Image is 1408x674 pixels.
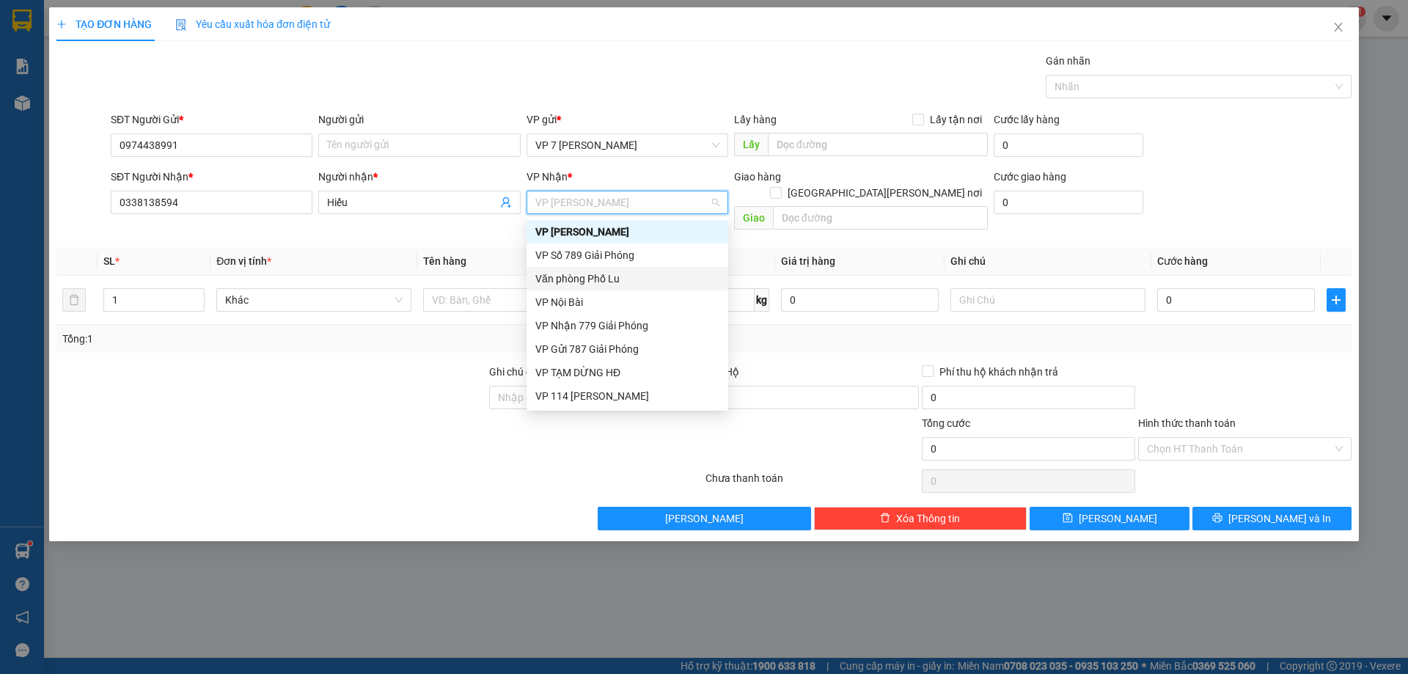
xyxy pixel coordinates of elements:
span: Lấy [734,133,768,156]
span: close [1332,21,1344,33]
button: delete [62,288,86,312]
div: VP TẠM DỪNG HĐ [527,361,728,384]
div: VP Số 789 Giải Phóng [527,243,728,267]
div: Tổng: 1 [62,331,543,347]
input: Ghi Chú [950,288,1145,312]
span: VP 7 Phạm Văn Đồng [535,134,719,156]
span: save [1063,513,1073,524]
div: Người nhận [318,169,520,185]
span: user-add [500,197,512,208]
span: VP Bảo Hà [535,191,719,213]
div: VP Nhận 779 Giải Phóng [535,318,719,334]
div: VP 114 [PERSON_NAME] [535,388,719,404]
span: [PERSON_NAME] và In [1228,510,1331,527]
div: Văn phòng Phố Lu [535,271,719,287]
span: Thu Hộ [705,366,739,378]
button: printer[PERSON_NAME] và In [1192,507,1352,530]
div: SĐT Người Gửi [111,111,312,128]
button: save[PERSON_NAME] [1030,507,1189,530]
div: VP Nhận 779 Giải Phóng [527,314,728,337]
span: [PERSON_NAME] [1079,510,1157,527]
div: VP gửi [527,111,728,128]
button: deleteXóa Thông tin [814,507,1027,530]
input: Dọc đường [768,133,988,156]
span: plus [1327,294,1345,306]
span: delete [880,513,890,524]
input: VD: Bàn, Ghế [423,288,618,312]
button: [PERSON_NAME] [598,507,811,530]
div: VP Số 789 Giải Phóng [535,247,719,263]
span: plus [56,19,67,29]
label: Gán nhãn [1046,55,1090,67]
span: printer [1212,513,1222,524]
div: Người gửi [318,111,520,128]
input: Ghi chú đơn hàng [489,386,703,409]
span: [PERSON_NAME] [665,510,744,527]
span: Giao [734,206,773,230]
button: Close [1318,7,1359,48]
span: Giao hàng [734,171,781,183]
span: Tên hàng [423,255,466,267]
input: Cước lấy hàng [994,133,1143,157]
span: Tổng cước [922,417,970,429]
div: SĐT Người Nhận [111,169,312,185]
div: VP 114 Trần Nhật Duật [527,384,728,408]
span: Lấy tận nơi [924,111,988,128]
div: VP Gửi 787 Giải Phóng [535,341,719,357]
th: Ghi chú [945,247,1151,276]
button: plus [1327,288,1346,312]
span: TẠO ĐƠN HÀNG [56,18,152,30]
span: SL [103,255,115,267]
label: Cước lấy hàng [994,114,1060,125]
span: Cước hàng [1157,255,1208,267]
div: Văn phòng Phố Lu [527,267,728,290]
span: Xóa Thông tin [896,510,960,527]
div: VP Gửi 787 Giải Phóng [527,337,728,361]
span: kg [755,288,769,312]
span: Yêu cầu xuất hóa đơn điện tử [175,18,330,30]
span: Lấy hàng [734,114,777,125]
span: [GEOGRAPHIC_DATA][PERSON_NAME] nơi [782,185,988,201]
input: Dọc đường [773,206,988,230]
span: Khác [225,289,403,311]
div: VP Nội Bài [535,294,719,310]
img: icon [175,19,187,31]
label: Hình thức thanh toán [1138,417,1236,429]
span: Phí thu hộ khách nhận trả [934,364,1064,380]
input: Cước giao hàng [994,191,1143,214]
input: 0 [781,288,939,312]
div: VP Nội Bài [527,290,728,314]
div: Chưa thanh toán [704,470,920,496]
label: Ghi chú đơn hàng [489,366,570,378]
div: VP TẠM DỪNG HĐ [535,365,719,381]
div: VP [PERSON_NAME] [535,224,719,240]
span: Đơn vị tính [216,255,271,267]
span: Giá trị hàng [781,255,835,267]
span: VP Nhận [527,171,568,183]
div: VP Bảo Hà [527,220,728,243]
label: Cước giao hàng [994,171,1066,183]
